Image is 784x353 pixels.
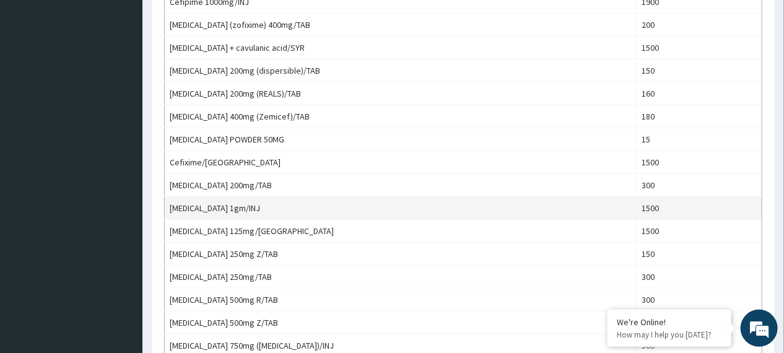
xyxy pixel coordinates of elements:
[636,289,762,312] td: 300
[617,316,722,328] div: We're Online!
[165,82,637,105] td: [MEDICAL_DATA] 200mg (REALS)/TAB
[165,128,637,151] td: [MEDICAL_DATA] POWDER 50MG
[165,289,637,312] td: [MEDICAL_DATA] 500mg R/TAB
[165,105,637,128] td: [MEDICAL_DATA] 400mg (Zemicef)/TAB
[165,220,637,243] td: [MEDICAL_DATA] 125mg/[GEOGRAPHIC_DATA]
[165,312,637,334] td: [MEDICAL_DATA] 500mg Z/TAB
[636,128,762,151] td: 15
[636,197,762,220] td: 1500
[165,151,637,174] td: Cefixime/[GEOGRAPHIC_DATA]
[165,37,637,59] td: [MEDICAL_DATA] + cavulanic acid/SYR
[72,101,171,226] span: We're online!
[165,266,637,289] td: [MEDICAL_DATA] 250mg/TAB
[636,14,762,37] td: 200
[203,6,233,36] div: Minimize live chat window
[636,37,762,59] td: 1500
[636,174,762,197] td: 300
[165,59,637,82] td: [MEDICAL_DATA] 200mg (dispersible)/TAB
[636,105,762,128] td: 180
[636,220,762,243] td: 1500
[64,69,208,85] div: Chat with us now
[165,174,637,197] td: [MEDICAL_DATA] 200mg/TAB
[636,82,762,105] td: 160
[636,151,762,174] td: 1500
[617,329,722,340] p: How may I help you today?
[636,59,762,82] td: 150
[636,266,762,289] td: 300
[165,197,637,220] td: [MEDICAL_DATA] 1gm/INJ
[165,14,637,37] td: [MEDICAL_DATA] (zofixime) 400mg/TAB
[165,243,637,266] td: [MEDICAL_DATA] 250mg Z/TAB
[636,243,762,266] td: 150
[6,228,236,271] textarea: Type your message and hit 'Enter'
[23,62,50,93] img: d_794563401_company_1708531726252_794563401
